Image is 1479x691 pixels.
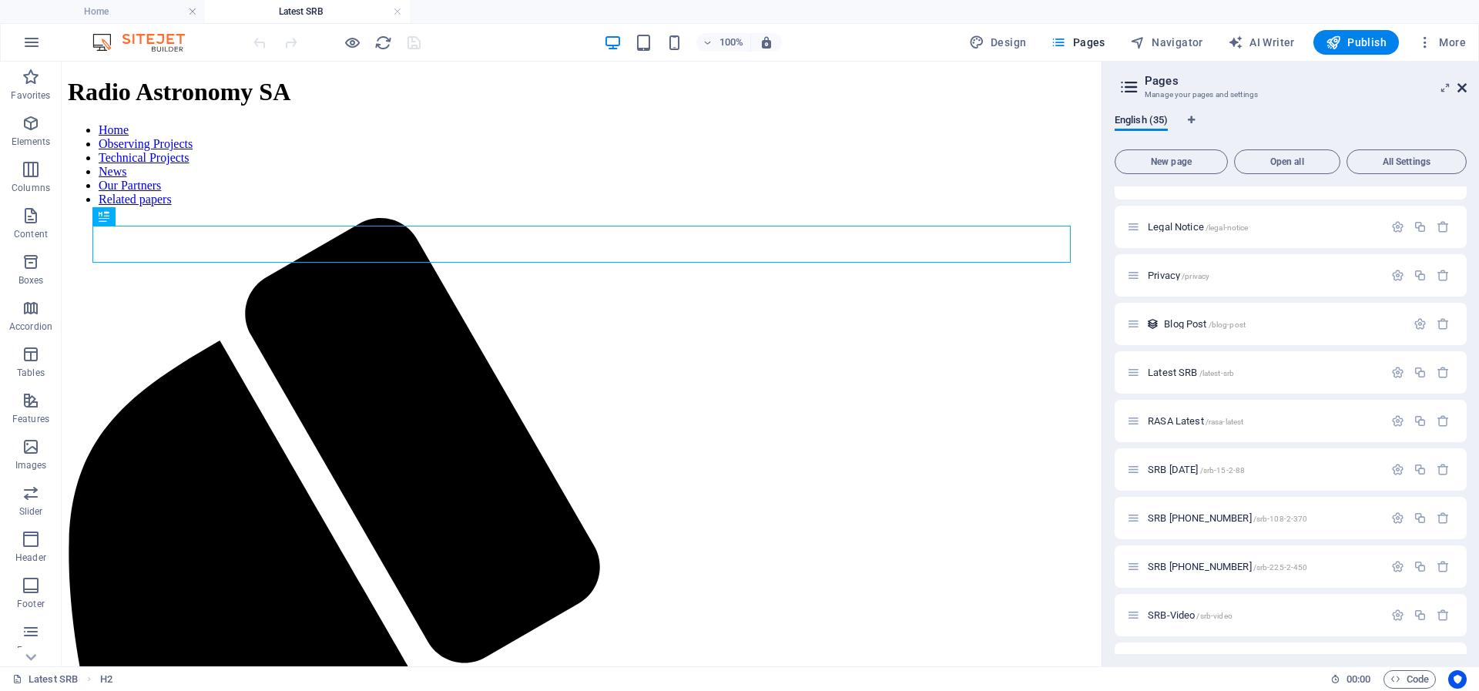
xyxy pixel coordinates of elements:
[374,34,392,52] i: Reload page
[12,670,78,689] a: Click to cancel selection. Double-click to open Pages
[1124,30,1209,55] button: Navigator
[1209,320,1246,329] span: /blog-post
[14,228,48,240] p: Content
[1143,416,1383,426] div: RASA Latest/rasa-latest
[15,459,47,471] p: Images
[1115,149,1228,174] button: New page
[1417,35,1466,50] span: More
[1391,560,1404,573] div: Settings
[9,320,52,333] p: Accordion
[1437,609,1450,622] div: Remove
[1145,88,1436,102] h3: Manage your pages and settings
[19,505,43,518] p: Slider
[1253,563,1308,572] span: /srb-225-2-450
[1143,367,1383,377] div: Latest SRB/latest-srb
[1347,149,1467,174] button: All Settings
[1437,317,1450,330] div: Remove
[1437,512,1450,525] div: Remove
[1051,35,1105,50] span: Pages
[963,30,1033,55] div: Design (Ctrl+Alt+Y)
[1199,369,1235,377] span: /latest-srb
[1383,670,1436,689] button: Code
[1143,222,1383,232] div: Legal Notice/legal-notice
[1148,464,1245,475] span: Click to open page
[1391,609,1404,622] div: Settings
[1411,30,1472,55] button: More
[89,33,204,52] img: Editor Logo
[1148,221,1248,233] span: Click to open page
[17,367,45,379] p: Tables
[1414,220,1427,233] div: Duplicate
[1164,318,1246,330] span: Click to open page
[1206,223,1249,232] span: /legal-notice
[1148,270,1209,281] span: Click to open page
[1448,670,1467,689] button: Usercentrics
[1391,220,1404,233] div: Settings
[1143,465,1383,475] div: SRB [DATE]/srb-15-2-88
[1143,513,1383,523] div: SRB [PHONE_NUMBER]/srb-108-2-370
[963,30,1033,55] button: Design
[1357,673,1360,685] span: :
[1414,512,1427,525] div: Duplicate
[205,3,410,20] h4: Latest SRB
[1390,670,1429,689] span: Code
[11,89,50,102] p: Favorites
[1414,414,1427,428] div: Duplicate
[1414,609,1427,622] div: Duplicate
[1353,157,1460,166] span: All Settings
[1122,157,1221,166] span: New page
[17,598,45,610] p: Footer
[1145,74,1467,88] h2: Pages
[15,552,46,564] p: Header
[1414,317,1427,330] div: Settings
[1391,463,1404,476] div: Settings
[12,182,50,194] p: Columns
[1182,272,1209,280] span: /privacy
[1146,317,1159,330] div: This layout is used as a template for all items (e.g. a blog post) of this collection. The conten...
[1414,366,1427,379] div: Duplicate
[969,35,1027,50] span: Design
[374,33,392,52] button: reload
[1391,414,1404,428] div: Settings
[1130,35,1203,50] span: Navigator
[1437,560,1450,573] div: Remove
[1148,512,1307,524] span: SRB [PHONE_NUMBER]
[343,33,361,52] button: Click here to leave preview mode and continue editing
[1148,415,1243,427] span: Click to open page
[100,670,112,689] nav: breadcrumb
[1414,463,1427,476] div: Duplicate
[12,136,51,148] p: Elements
[1437,463,1450,476] div: Remove
[1253,515,1308,523] span: /srb-108-2-370
[1347,670,1370,689] span: 00 00
[1045,30,1111,55] button: Pages
[1437,414,1450,428] div: Remove
[1206,418,1244,426] span: /rasa-latest
[1391,512,1404,525] div: Settings
[100,670,112,689] span: Click to select. Double-click to edit
[1437,220,1450,233] div: Remove
[1200,466,1246,475] span: /srb-15-2-88
[1148,367,1234,378] span: Latest SRB
[1196,612,1232,620] span: /srb-video
[1330,670,1371,689] h6: Session time
[1241,157,1333,166] span: Open all
[1115,114,1467,143] div: Language Tabs
[719,33,744,52] h6: 100%
[1414,560,1427,573] div: Duplicate
[1437,269,1450,282] div: Remove
[1222,30,1301,55] button: AI Writer
[1228,35,1295,50] span: AI Writer
[1159,319,1406,329] div: Blog Post/blog-post
[1143,610,1383,620] div: SRB-Video/srb-video
[1414,269,1427,282] div: Duplicate
[760,35,773,49] i: On resize automatically adjust zoom level to fit chosen device.
[1115,111,1168,132] span: English (35)
[1313,30,1399,55] button: Publish
[696,33,751,52] button: 100%
[1326,35,1387,50] span: Publish
[1148,609,1232,621] span: Click to open page
[18,274,44,287] p: Boxes
[1437,366,1450,379] div: Remove
[12,413,49,425] p: Features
